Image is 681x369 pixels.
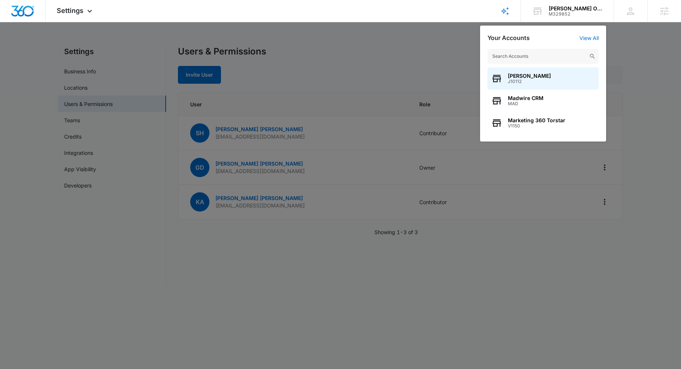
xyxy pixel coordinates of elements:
[57,7,83,14] span: Settings
[549,11,603,17] div: account id
[508,95,543,101] span: Madwire CRM
[487,112,599,134] button: Marketing 360 TorstarV1150
[508,117,565,123] span: Marketing 360 Torstar
[508,73,551,79] span: [PERSON_NAME]
[487,67,599,90] button: [PERSON_NAME]J10112
[508,101,543,106] span: MAD
[487,49,599,64] input: Search Accounts
[508,79,551,84] span: J10112
[508,123,565,129] span: V1150
[487,90,599,112] button: Madwire CRMMAD
[487,34,530,41] h2: Your Accounts
[549,6,603,11] div: account name
[579,35,599,41] a: View All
